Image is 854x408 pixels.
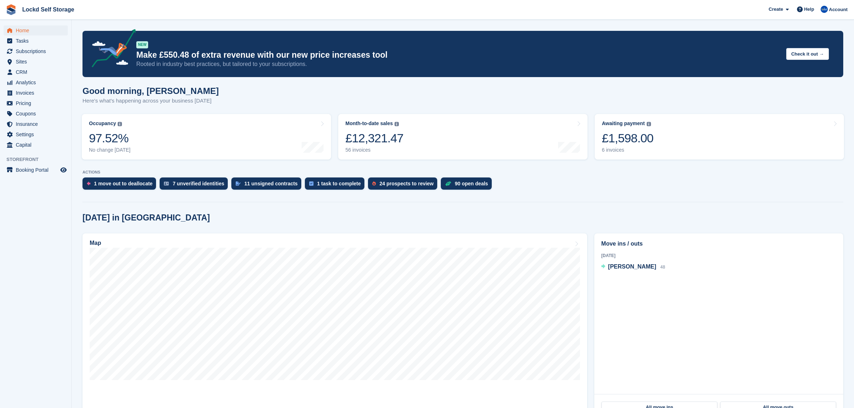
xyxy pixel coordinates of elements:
[6,4,16,15] img: stora-icon-8386f47178a22dfd0bd8f6a31ec36ba5ce8667c1dd55bd0f319d3a0aa187defe.svg
[136,41,148,48] div: NEW
[82,170,843,175] p: ACTIONS
[19,4,77,15] a: Lockd Self Storage
[372,181,376,186] img: prospect-51fa495bee0391a8d652442698ab0144808aea92771e9ea1ae160a38d050c398.svg
[4,140,68,150] a: menu
[89,131,131,146] div: 97.52%
[455,181,488,186] div: 90 open deals
[82,213,210,223] h2: [DATE] in [GEOGRAPHIC_DATA]
[601,262,665,272] a: [PERSON_NAME] 48
[16,36,59,46] span: Tasks
[769,6,783,13] span: Create
[345,120,393,127] div: Month-to-date sales
[136,60,780,68] p: Rooted in industry best practices, but tailored to your subscriptions.
[89,120,116,127] div: Occupancy
[16,98,59,108] span: Pricing
[4,129,68,139] a: menu
[4,36,68,46] a: menu
[59,166,68,174] a: Preview store
[89,147,131,153] div: No change [DATE]
[231,177,305,193] a: 11 unsigned contracts
[595,114,844,160] a: Awaiting payment £1,598.00 6 invoices
[647,122,651,126] img: icon-info-grey-7440780725fd019a000dd9b08b2336e03edf1995a4989e88bcd33f0948082b44.svg
[786,48,829,60] button: Check it out →
[829,6,848,13] span: Account
[16,129,59,139] span: Settings
[602,131,654,146] div: £1,598.00
[602,120,645,127] div: Awaiting payment
[160,177,231,193] a: 7 unverified identities
[345,131,404,146] div: £12,321.47
[305,177,368,193] a: 1 task to complete
[608,264,656,270] span: [PERSON_NAME]
[338,114,588,160] a: Month-to-date sales £12,321.47 56 invoices
[236,181,241,186] img: contract_signature_icon-13c848040528278c33f63329250d36e43548de30e8caae1d1a13099fd9432cc5.svg
[4,88,68,98] a: menu
[82,97,219,105] p: Here's what's happening across your business [DATE]
[173,181,224,186] div: 7 unverified identities
[82,177,160,193] a: 1 move out to deallocate
[16,88,59,98] span: Invoices
[602,147,654,153] div: 6 invoices
[16,77,59,87] span: Analytics
[164,181,169,186] img: verify_identity-adf6edd0f0f0b5bbfe63781bf79b02c33cf7c696d77639b501bdc392416b5a36.svg
[4,67,68,77] a: menu
[16,25,59,35] span: Home
[4,98,68,108] a: menu
[87,181,90,186] img: move_outs_to_deallocate_icon-f764333ba52eb49d3ac5e1228854f67142a1ed5810a6f6cc68b1a99e826820c5.svg
[4,109,68,119] a: menu
[136,50,780,60] p: Make £550.48 of extra revenue with our new price increases tool
[4,119,68,129] a: menu
[4,165,68,175] a: menu
[821,6,828,13] img: Jonny Bleach
[4,46,68,56] a: menu
[317,181,361,186] div: 1 task to complete
[118,122,122,126] img: icon-info-grey-7440780725fd019a000dd9b08b2336e03edf1995a4989e88bcd33f0948082b44.svg
[601,252,836,259] div: [DATE]
[345,147,404,153] div: 56 invoices
[16,57,59,67] span: Sites
[16,109,59,119] span: Coupons
[4,57,68,67] a: menu
[445,181,451,186] img: deal-1b604bf984904fb50ccaf53a9ad4b4a5d6e5aea283cecdc64d6e3604feb123c2.svg
[244,181,298,186] div: 11 unsigned contracts
[395,122,399,126] img: icon-info-grey-7440780725fd019a000dd9b08b2336e03edf1995a4989e88bcd33f0948082b44.svg
[16,119,59,129] span: Insurance
[6,156,71,163] span: Storefront
[16,67,59,77] span: CRM
[94,181,152,186] div: 1 move out to deallocate
[4,77,68,87] a: menu
[601,239,836,248] h2: Move ins / outs
[804,6,814,13] span: Help
[4,25,68,35] a: menu
[16,46,59,56] span: Subscriptions
[379,181,434,186] div: 24 prospects to review
[16,140,59,150] span: Capital
[82,114,331,160] a: Occupancy 97.52% No change [DATE]
[82,86,219,96] h1: Good morning, [PERSON_NAME]
[368,177,441,193] a: 24 prospects to review
[660,265,665,270] span: 48
[90,240,101,246] h2: Map
[441,177,495,193] a: 90 open deals
[86,29,136,70] img: price-adjustments-announcement-icon-8257ccfd72463d97f412b2fc003d46551f7dbcb40ab6d574587a9cd5c0d94...
[16,165,59,175] span: Booking Portal
[309,181,313,186] img: task-75834270c22a3079a89374b754ae025e5fb1db73e45f91037f5363f120a921f8.svg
